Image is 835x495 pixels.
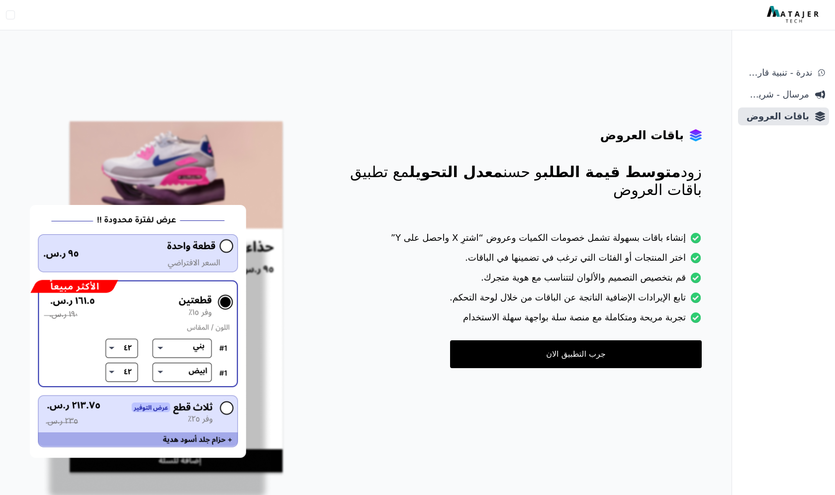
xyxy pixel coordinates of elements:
[543,163,681,181] span: متوسط قيمة الطلب
[742,109,809,123] span: باقات العروض
[391,251,702,271] li: اختر المنتجات أو الفئات التي ترغب في تضمينها في الباقات.
[767,6,821,24] img: MatajerTech Logo
[391,271,702,291] li: قم بتخصيص التصميم والألوان لتتناسب مع هوية متجرك.
[742,88,809,101] span: مرسال - شريط دعاية
[742,66,812,80] span: ندرة - تنبية قارب علي النفاذ
[738,64,829,82] a: ندرة - تنبية قارب علي النفاذ
[738,86,829,103] a: مرسال - شريط دعاية
[324,163,702,199] p: زود و حسن مع تطبيق باقات العروض
[738,107,829,125] a: باقات العروض
[391,231,702,251] li: إنشاء باقات بسهولة تشمل خصومات الكميات وعروض “اشترِ X واحصل على Y”
[450,340,702,368] a: جرب التطبيق الان
[391,291,702,310] li: تابع الإيرادات الإضافية الناتجة عن الباقات من خلال لوحة التحكم.
[391,310,702,330] li: تجربة مريحة ومتكاملة مع منصة سلة بواجهة سهلة الاستخدام
[409,163,503,181] span: معدل التحويل
[600,127,684,143] h4: باقات العروض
